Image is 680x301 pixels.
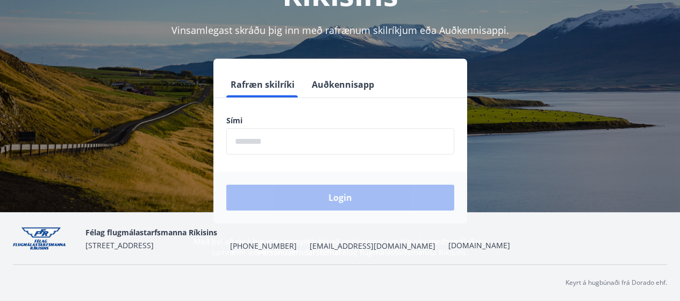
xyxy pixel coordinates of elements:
button: Rafræn skilríki [226,72,299,97]
p: Keyrt á hugbúnaði frá Dorado ehf. [566,278,667,288]
span: [STREET_ADDRESS] [85,240,154,250]
label: Sími [226,115,454,126]
a: [DOMAIN_NAME] [448,240,510,250]
button: Auðkennisapp [307,72,378,97]
span: [EMAIL_ADDRESS][DOMAIN_NAME] [310,241,435,251]
a: Persónuverndarstefna [258,247,339,257]
span: Félag flugmálastarfsmanna Ríkisins [85,227,217,237]
span: Vinsamlegast skráðu þig inn með rafrænum skilríkjum eða Auðkennisappi. [171,24,509,37]
span: [PHONE_NUMBER] [230,241,297,251]
img: jpzx4QWYf4KKDRVudBx9Jb6iv5jAOT7IkiGygIXa.png [13,227,77,250]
